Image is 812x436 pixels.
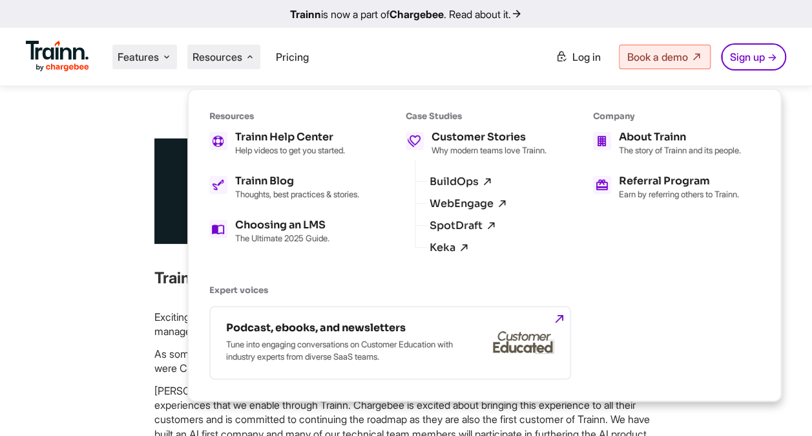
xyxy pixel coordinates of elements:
p: Why modern teams love Trainn. [432,145,547,155]
a: Trainn Help Center Help videos to get you started. [209,132,359,155]
h5: Customer Stories [432,132,547,142]
h5: Choosing an LMS [235,220,329,230]
p: Help videos to get you started. [235,145,345,155]
p: The story of Trainn and its people. [619,145,741,155]
a: About Trainn The story of Trainn and its people. [593,132,741,155]
h5: About Trainn [619,132,741,142]
h6: Company [593,111,741,122]
a: Pricing [276,50,309,63]
img: Partner Training built on Trainn | Buildops [154,138,658,244]
p: Earn by referring others to Trainn. [619,189,739,199]
span: Book a demo [627,50,688,63]
h3: Trainn Has Been Acquired by [PERSON_NAME] [154,267,658,289]
h5: Podcast, ebooks, and newsletters [226,323,459,333]
a: Choosing an LMS The Ultimate 2025 Guide. [209,220,359,243]
span: Resources [193,50,242,64]
h5: Trainn Help Center [235,132,345,142]
h6: Expert voices [209,285,741,296]
p: Thoughts, best practices & stories. [235,189,359,199]
h6: Case Studies [406,111,547,122]
h5: Referral Program [619,176,739,186]
a: SpotDraft [430,220,497,232]
span: Features [118,50,159,64]
p: As some of you may know, several of us, including the founders, [PERSON_NAME] and [PERSON_NAME], ... [154,347,658,376]
img: Trainn Logo [26,41,89,72]
a: Book a demo [619,45,711,69]
iframe: Chat Widget [747,374,812,436]
b: Chargebee [390,8,444,21]
span: Log in [572,50,601,63]
a: Trainn Blog Thoughts, best practices & stories. [209,176,359,199]
a: WebEngage [430,198,508,210]
p: The Ultimate 2025 Guide. [235,233,329,243]
h6: Resources [209,111,359,122]
a: Sign up → [721,43,786,71]
p: Tune into engaging conversations on Customer Education with industry experts from diverse SaaS te... [226,338,459,363]
b: Trainn [290,8,321,21]
p: Exciting news: Trainn has been acquired by , a leading recurring billing and revenue growth manag... [154,310,658,339]
a: Log in [548,45,609,69]
h5: Trainn Blog [235,176,359,186]
a: Podcast, ebooks, and newsletters Tune into engaging conversations on Customer Education with indu... [209,306,571,380]
a: Referral Program Earn by referring others to Trainn. [593,176,741,199]
a: Keka [430,242,470,254]
a: Customer Stories Why modern teams love Trainn. [406,132,547,155]
a: BuildOps [430,176,493,188]
img: customer-educated-gray.b42eccd.svg [493,331,554,354]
